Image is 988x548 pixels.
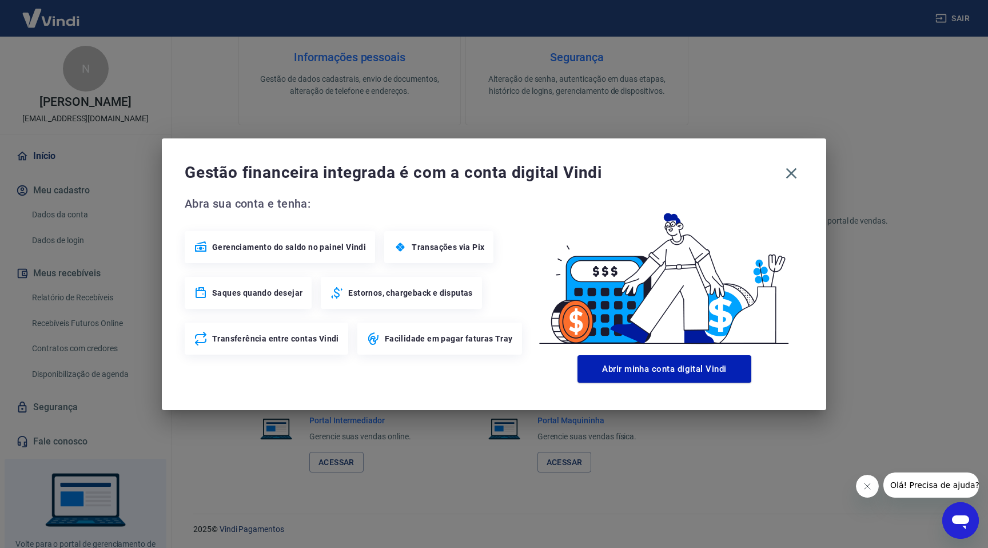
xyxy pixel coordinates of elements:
span: Estornos, chargeback e disputas [348,287,472,299]
span: Transferência entre contas Vindi [212,333,339,344]
span: Abra sua conta e tenha: [185,194,525,213]
span: Facilidade em pagar faturas Tray [385,333,513,344]
iframe: Botão para abrir a janela de mensagens [942,502,979,539]
span: Gestão financeira integrada é com a conta digital Vindi [185,161,779,184]
span: Olá! Precisa de ajuda? [7,8,96,17]
iframe: Fechar mensagem [856,475,879,498]
iframe: Mensagem da empresa [883,472,979,498]
span: Transações via Pix [412,241,484,253]
span: Saques quando desejar [212,287,302,299]
button: Abrir minha conta digital Vindi [577,355,751,383]
img: Good Billing [525,194,803,351]
span: Gerenciamento do saldo no painel Vindi [212,241,366,253]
